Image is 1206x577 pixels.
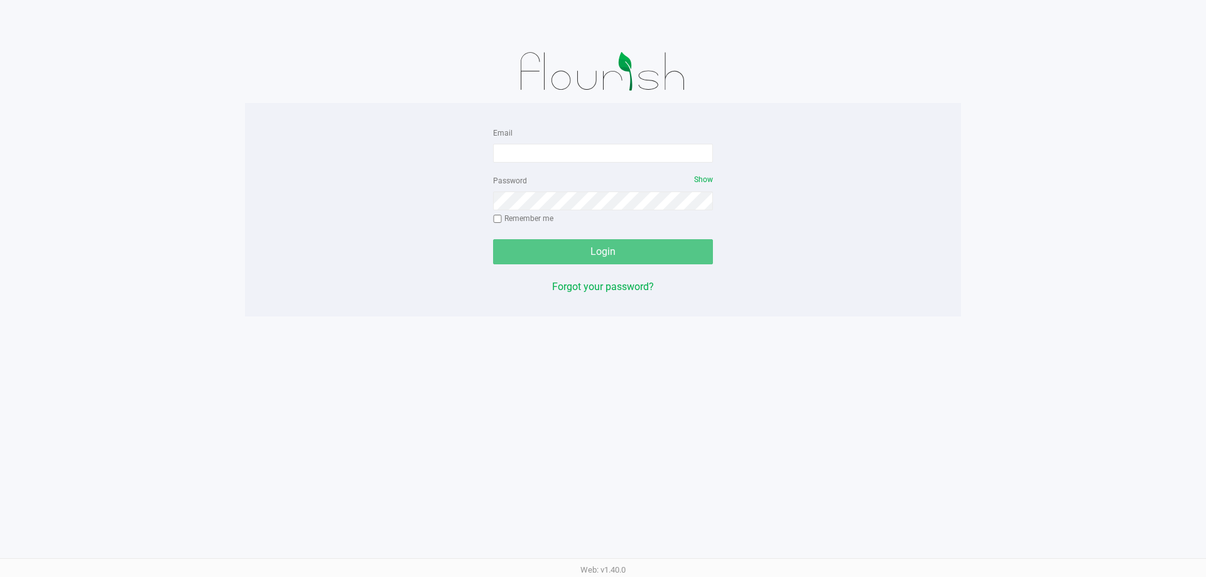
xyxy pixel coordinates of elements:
span: Show [694,175,713,184]
label: Password [493,175,527,186]
label: Remember me [493,213,553,224]
label: Email [493,127,513,139]
button: Forgot your password? [552,279,654,294]
span: Web: v1.40.0 [580,565,626,574]
input: Remember me [493,215,502,224]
